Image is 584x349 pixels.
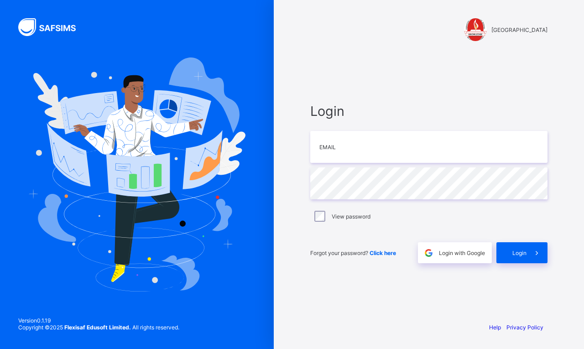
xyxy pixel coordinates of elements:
[18,324,179,331] span: Copyright © 2025 All rights reserved.
[310,250,396,256] span: Forgot your password?
[310,103,547,119] span: Login
[489,324,501,331] a: Help
[491,26,547,33] span: [GEOGRAPHIC_DATA]
[439,250,485,256] span: Login with Google
[64,324,131,331] strong: Flexisaf Edusoft Limited.
[512,250,527,256] span: Login
[18,317,179,324] span: Version 0.1.19
[506,324,543,331] a: Privacy Policy
[370,250,396,256] a: Click here
[28,57,245,291] img: Hero Image
[423,248,434,258] img: google.396cfc9801f0270233282035f929180a.svg
[332,213,370,220] label: View password
[18,18,87,36] img: SAFSIMS Logo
